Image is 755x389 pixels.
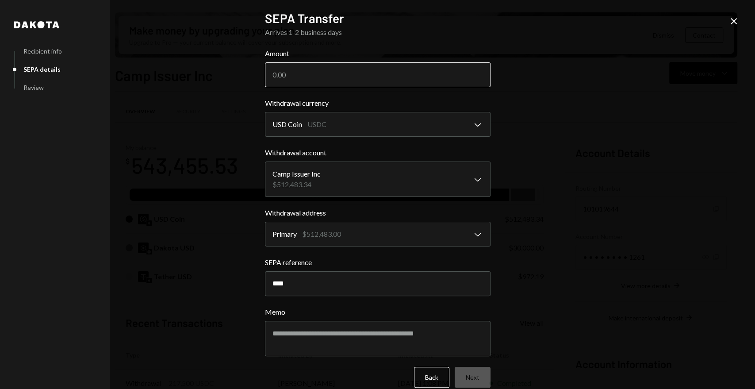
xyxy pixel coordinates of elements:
[414,367,449,388] button: Back
[265,208,491,218] label: Withdrawal address
[265,27,491,38] div: Arrives 1-2 business days
[307,119,326,130] div: USDC
[265,162,491,197] button: Withdrawal account
[265,307,491,317] label: Memo
[265,98,491,108] label: Withdrawal currency
[265,48,491,59] label: Amount
[265,222,491,246] button: Withdrawal address
[23,84,44,91] div: Review
[23,65,61,73] div: SEPA details
[23,47,62,55] div: Recipient info
[265,10,491,27] h2: SEPA Transfer
[265,257,491,268] label: SEPA reference
[265,147,491,158] label: Withdrawal account
[302,229,341,239] div: $512,483.00
[265,112,491,137] button: Withdrawal currency
[265,62,491,87] input: 0.00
